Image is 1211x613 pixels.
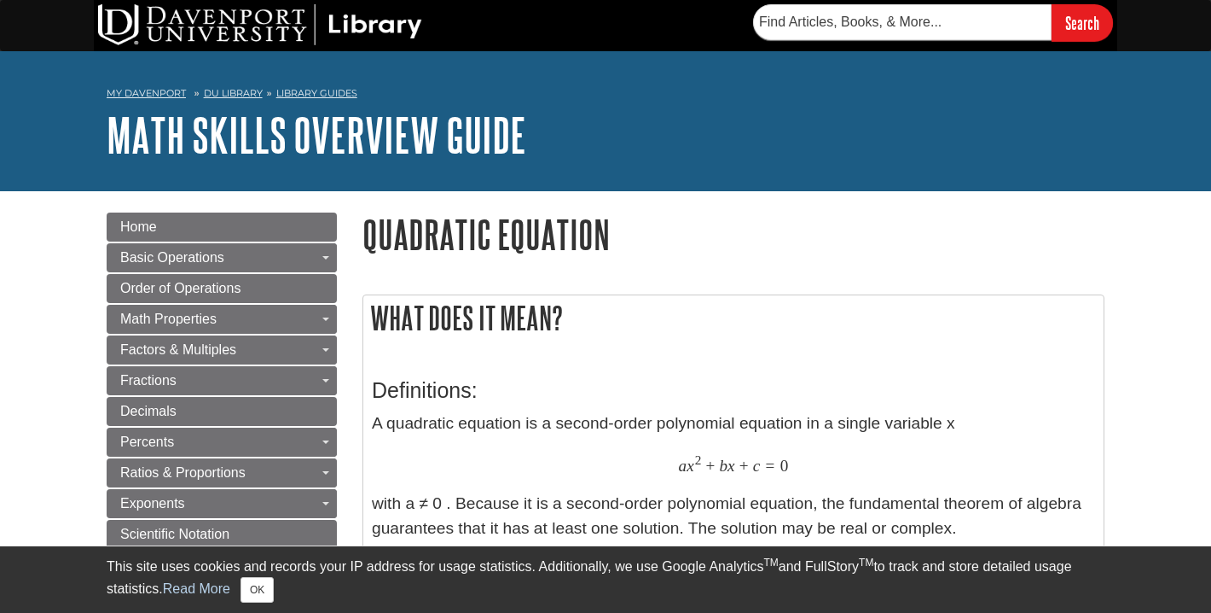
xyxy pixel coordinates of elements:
h1: Quadratic Equation [362,213,1104,256]
span: + [706,456,716,476]
a: Basic Operations [107,243,337,272]
nav: breadcrumb [107,82,1104,109]
span: = [766,456,775,476]
span: Decimals [120,404,177,418]
a: Read More [163,581,230,596]
a: Math Properties [107,305,337,334]
a: Home [107,213,337,242]
span: x [727,456,735,476]
a: Factors & Multiples [107,336,337,365]
span: Factors & Multiples [120,342,236,357]
div: This site uses cookies and records your IP address for usage statistics. Additionally, we use Goo... [107,557,1104,603]
a: Library Guides [276,87,357,99]
span: Order of Operations [120,281,240,295]
span: b [719,456,727,476]
sup: TM [763,557,778,569]
a: Scientific Notation [107,520,337,549]
a: Percents [107,428,337,457]
a: My Davenport [107,86,186,101]
span: Fractions [120,373,177,388]
input: Search [1052,4,1113,41]
span: Exponents [120,496,185,511]
a: Fractions [107,366,337,395]
button: Close [240,577,274,603]
a: Order of Operations [107,274,337,303]
a: DU Library [204,87,263,99]
a: Exponents [107,489,337,518]
h3: Definitions: [372,378,1095,403]
span: 0 [780,456,789,476]
span: Percents [120,435,174,449]
h2: What does it mean? [363,295,1104,341]
sup: TM [859,557,873,569]
span: Scientific Notation [120,527,229,541]
form: Searches DU Library's articles, books, and more [753,4,1113,41]
span: a [679,456,687,476]
span: 2 [695,452,702,468]
span: c [753,456,761,476]
span: Basic Operations [120,250,224,265]
p: A quadratic equation is a second-order polynomial equation in a single variable x with a ≠ 0 . Be... [372,412,1095,540]
a: Decimals [107,397,337,426]
span: + [739,456,749,476]
input: Find Articles, Books, & More... [753,4,1052,40]
a: Ratios & Proportions [107,458,337,487]
span: Math Properties [120,312,217,326]
span: Ratios & Proportions [120,465,246,480]
span: Home [120,219,157,234]
span: x [687,456,694,476]
a: Math Skills Overview Guide [107,108,526,161]
img: DU Library [98,4,422,45]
